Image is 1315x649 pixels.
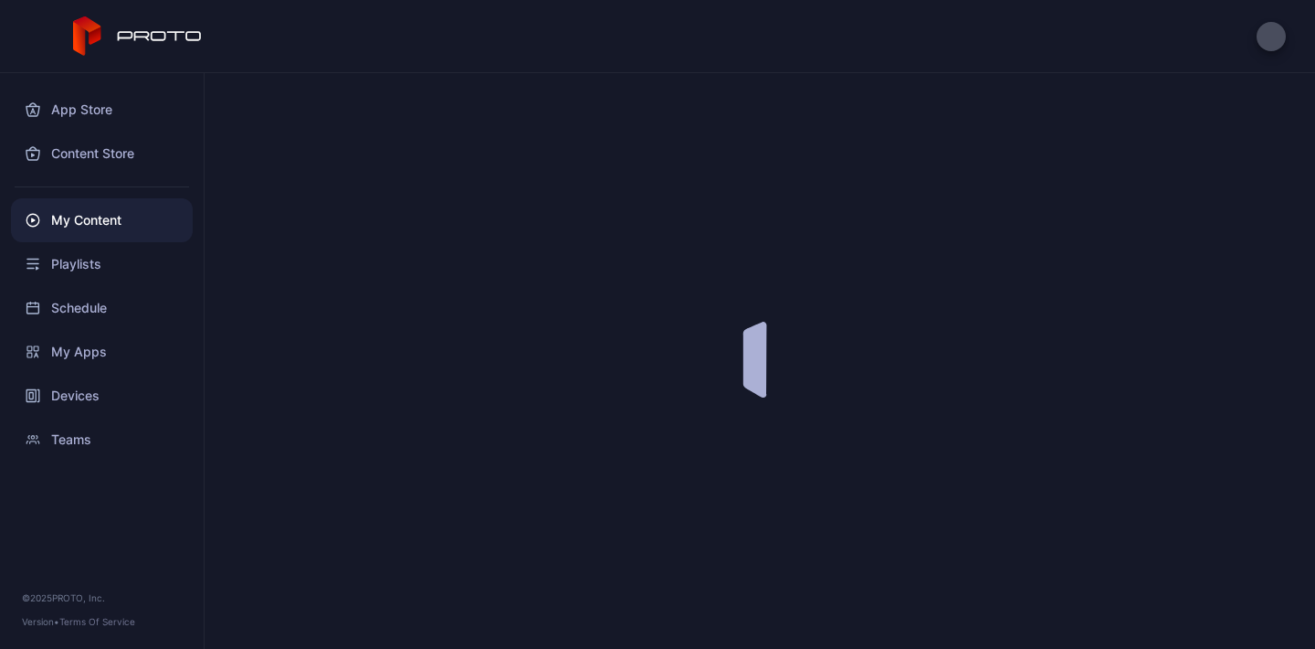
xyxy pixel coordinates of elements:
[11,330,193,374] a: My Apps
[59,616,135,627] a: Terms Of Service
[22,616,59,627] span: Version •
[11,418,193,462] a: Teams
[11,198,193,242] a: My Content
[11,286,193,330] a: Schedule
[22,590,182,605] div: © 2025 PROTO, Inc.
[11,242,193,286] a: Playlists
[11,374,193,418] a: Devices
[11,132,193,176] a: Content Store
[11,88,193,132] a: App Store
